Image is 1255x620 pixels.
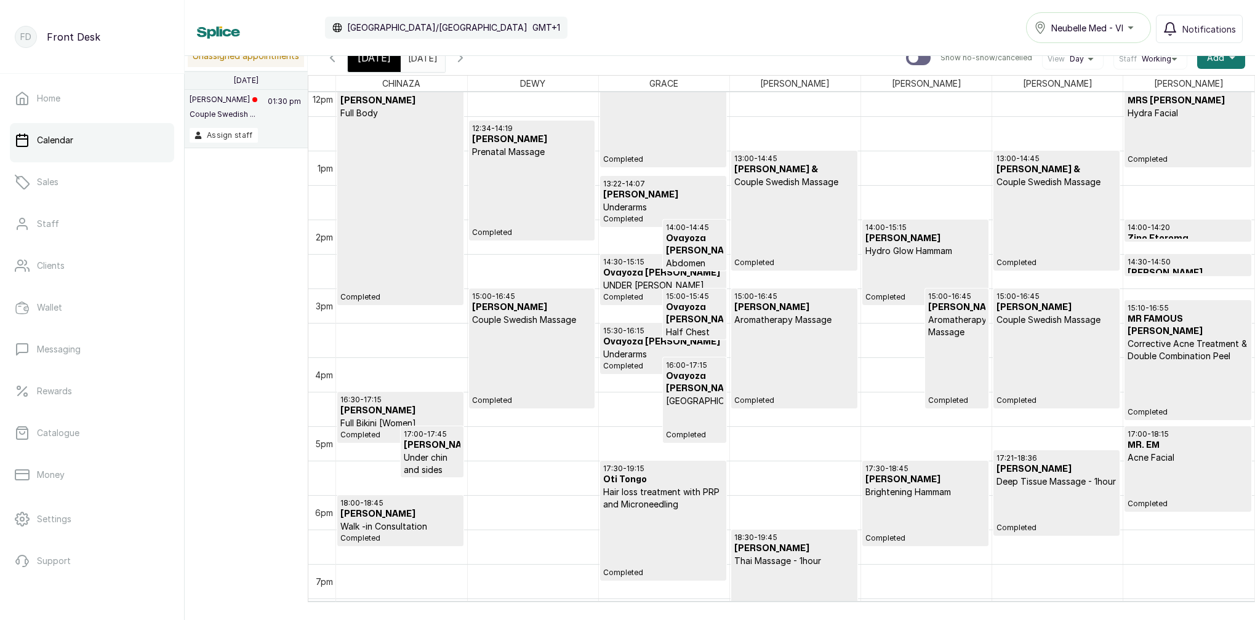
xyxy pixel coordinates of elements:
[310,93,335,106] div: 12pm
[10,416,174,450] a: Catalogue
[928,301,985,314] h3: [PERSON_NAME]
[340,95,460,107] h3: [PERSON_NAME]
[666,395,723,407] p: [GEOGRAPHIC_DATA]
[996,475,1117,488] p: Deep Tissue Massage - 1hour
[190,128,258,143] button: Assign staff
[603,486,723,511] p: Hair loss treatment with PRP and Microneedling
[37,513,71,525] p: Settings
[37,176,58,188] p: Sales
[758,76,832,91] span: [PERSON_NAME]
[190,109,257,119] p: Couple Swedish ...
[666,301,723,326] h3: Ovayoza [PERSON_NAME]
[348,44,401,72] div: [DATE]
[666,360,723,370] p: 16:00 - 17:15
[666,370,723,395] h3: Ovayoza [PERSON_NAME]
[532,22,560,34] p: GMT+1
[928,395,985,405] span: Completed
[996,154,1117,164] p: 13:00 - 14:45
[996,453,1117,463] p: 17:21 - 18:36
[666,223,723,232] p: 14:00 - 14:45
[1128,257,1248,267] p: 14:30 - 14:50
[10,207,174,241] a: Staff
[603,189,723,201] h3: [PERSON_NAME]
[404,451,461,476] p: Under chin and sides
[10,502,174,536] a: Settings
[1128,267,1248,279] h3: [PERSON_NAME]
[37,260,65,272] p: Clients
[340,430,460,440] span: Completed
[472,124,592,133] p: 12:34 - 14:19
[1119,54,1137,64] span: Staff
[340,498,460,508] p: 18:00 - 18:45
[603,292,723,302] span: Completed
[518,76,548,91] span: DEWY
[1182,23,1236,36] span: Notifications
[10,458,174,492] a: Money
[996,164,1117,176] h3: [PERSON_NAME] &
[188,45,304,67] p: Unassigned appointments
[47,30,100,44] p: Front Desk
[472,395,592,405] span: Completed
[1128,303,1248,313] p: 15:10 - 16:55
[10,81,174,116] a: Home
[734,301,854,314] h3: [PERSON_NAME]
[472,314,592,326] p: Couple Swedish Massage
[37,427,79,439] p: Catalogue
[315,162,335,175] div: 1pm
[1051,22,1123,34] span: Neubelle Med - VI
[996,463,1117,475] h3: [PERSON_NAME]
[603,279,723,292] p: UNDER [PERSON_NAME]
[734,395,854,405] span: Completed
[603,474,723,486] h3: Oti Tongo
[734,292,854,301] p: 15:00 - 16:45
[865,245,985,257] p: Hydro Glow Hammam
[1048,54,1098,64] button: ViewDay
[1128,223,1248,232] p: 14:00 - 14:20
[37,343,81,356] p: Messaging
[472,292,592,301] p: 15:00 - 16:45
[234,76,259,85] p: [DATE]
[734,533,854,542] p: 18:30 - 19:45
[865,232,985,245] h3: [PERSON_NAME]
[1128,439,1248,451] h3: MR. EM
[10,544,174,578] a: Support
[472,146,592,158] p: Prenatal Massage
[603,214,723,224] span: Completed
[666,292,723,301] p: 15:00 - 15:45
[666,326,723,338] p: Half Chest
[10,123,174,157] a: Calendar
[1128,429,1248,439] p: 17:00 - 18:15
[928,314,985,338] p: Aromatherapy Massage
[37,301,62,314] p: Wallet
[404,429,461,439] p: 17:00 - 17:45
[1020,76,1095,91] span: [PERSON_NAME]
[20,31,31,43] p: FD
[603,154,723,164] span: Completed
[996,301,1117,314] h3: [PERSON_NAME]
[1128,451,1248,464] p: Acne Facial
[313,575,335,588] div: 7pm
[1156,15,1243,43] button: Notifications
[1048,54,1065,64] span: View
[734,164,854,176] h3: [PERSON_NAME] &
[340,520,460,533] p: Walk -in Consultation
[734,542,854,555] h3: [PERSON_NAME]
[37,385,72,397] p: Rewards
[996,258,1117,268] span: Completed
[1197,47,1245,69] button: Add
[734,258,854,268] span: Completed
[380,76,423,91] span: CHINAZA
[10,248,174,283] a: Clients
[340,107,460,119] p: Full Body
[340,417,460,429] p: Full Bikini [Women]
[734,555,854,567] p: Thai Massage - 1hour
[190,95,257,105] p: [PERSON_NAME]
[889,76,964,91] span: [PERSON_NAME]
[865,474,985,486] h3: [PERSON_NAME]
[313,437,335,450] div: 5pm
[340,405,460,417] h3: [PERSON_NAME]
[1070,54,1084,64] span: Day
[266,95,303,128] p: 01:30 pm
[666,430,723,440] span: Completed
[603,326,723,336] p: 15:30 - 16:15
